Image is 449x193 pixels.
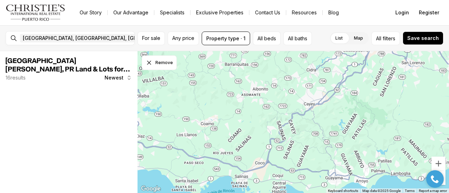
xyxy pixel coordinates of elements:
button: Contact Us [249,8,286,18]
span: filters [383,35,395,42]
span: Map data ©2025 Google [362,189,401,193]
span: All [376,35,381,42]
span: Login [395,10,409,15]
a: Specialists [154,8,190,18]
span: [GEOGRAPHIC_DATA][PERSON_NAME], PR Land & Lots for Sale [6,57,130,81]
button: Login [391,6,413,20]
a: Report a map error [419,189,447,193]
span: For sale [142,35,160,41]
button: Dismiss drawing [142,55,177,70]
a: Terms [405,189,415,193]
label: Map [348,32,369,44]
button: Newest [100,71,136,85]
button: Zoom in [431,157,445,171]
span: Newest [105,75,123,81]
span: [GEOGRAPHIC_DATA], [GEOGRAPHIC_DATA], [GEOGRAPHIC_DATA] [23,35,178,41]
a: Blog [323,8,344,18]
a: Resources [286,8,322,18]
img: logo [6,4,66,21]
a: Our Story [74,8,107,18]
a: Our Advantage [108,8,154,18]
span: Save search [407,35,439,41]
button: Register [415,6,443,20]
button: Property type · 1 [202,32,250,45]
span: Register [419,10,439,15]
button: Save search [403,32,443,45]
label: List [330,32,348,44]
button: All beds [253,32,281,45]
a: Exclusive Properties [190,8,249,18]
button: All baths [283,32,312,45]
button: For sale [138,32,165,45]
button: Any price [168,32,199,45]
p: 16 results [6,75,26,81]
button: Allfilters [371,32,400,45]
span: Any price [172,35,194,41]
